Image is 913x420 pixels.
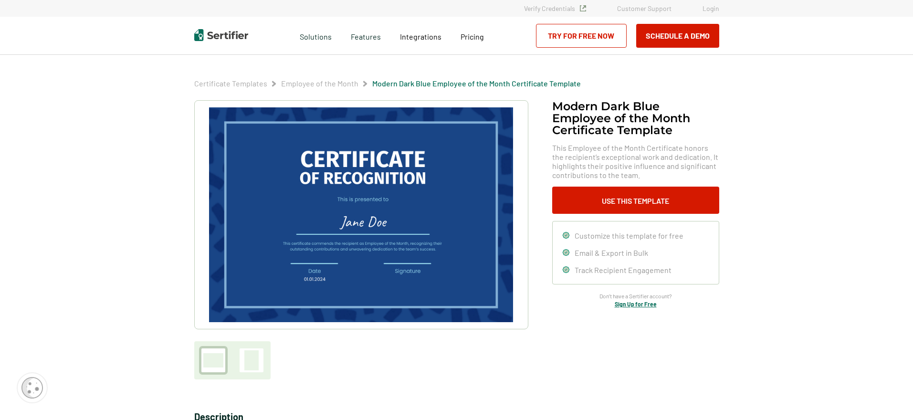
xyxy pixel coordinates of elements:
span: Email & Export in Bulk [575,248,648,257]
span: Don’t have a Sertifier account? [599,292,672,301]
span: Track Recipient Engagement [575,265,672,274]
button: Schedule a Demo [636,24,719,48]
a: Customer Support [617,4,672,12]
span: Pricing [461,32,484,41]
span: Features [351,30,381,42]
img: Sertifier | Digital Credentialing Platform [194,29,248,41]
a: Certificate Templates [194,79,267,88]
span: Customize this template for free [575,231,683,240]
img: Verified [580,5,586,11]
a: Integrations [400,30,441,42]
a: Login [703,4,719,12]
a: Employee of the Month [281,79,358,88]
span: This Employee of the Month Certificate honors the recipient’s exceptional work and dedication. It... [552,143,719,179]
iframe: Chat Widget [865,374,913,420]
img: Cookie Popup Icon [21,377,43,399]
div: Breadcrumb [194,79,581,88]
img: Modern Dark Blue Employee of the Month Certificate Template [209,107,513,322]
a: Try for Free Now [536,24,627,48]
h1: Modern Dark Blue Employee of the Month Certificate Template [552,100,719,136]
span: Solutions [300,30,332,42]
a: Sign Up for Free [615,301,657,307]
span: Integrations [400,32,441,41]
a: Modern Dark Blue Employee of the Month Certificate Template [372,79,581,88]
button: Use This Template [552,187,719,214]
a: Verify Credentials [524,4,586,12]
a: Pricing [461,30,484,42]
